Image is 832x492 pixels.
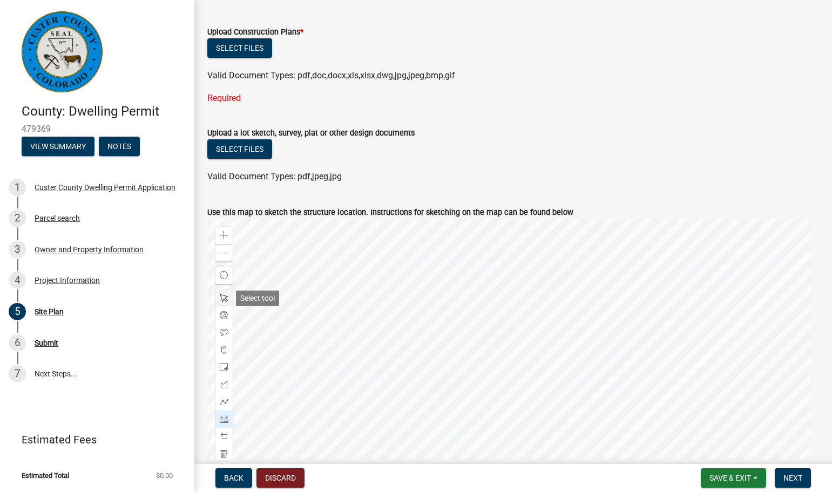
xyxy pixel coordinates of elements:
span: Next [783,474,802,482]
div: 6 [9,334,26,352]
span: Back [224,474,243,482]
div: Project Information [35,277,100,284]
div: 3 [9,241,26,258]
button: Discard [256,468,305,488]
span: Estimated Total [22,472,69,479]
div: Zoom in [215,227,233,244]
span: $0.00 [156,472,173,479]
wm-modal-confirm: Notes [99,143,140,151]
wm-modal-confirm: Summary [22,143,94,151]
div: 1 [9,179,26,196]
a: Estimated Fees [9,429,177,450]
div: 4 [9,272,26,289]
div: Parcel search [35,214,80,222]
div: Site Plan [35,308,64,315]
h4: County: Dwelling Permit [22,104,186,119]
span: Valid Document Types: pdf,doc,docx,xls,xlsx,dwg,jpg,jpeg,bmp,gif [207,70,455,80]
div: Custer County Dwelling Permit Application [35,184,175,191]
div: 2 [9,210,26,227]
div: Required [207,92,819,105]
button: Select files [207,139,272,159]
div: Submit [35,339,58,347]
span: Save & Exit [709,474,751,482]
img: Custer County, Colorado [22,11,103,92]
div: 5 [9,303,26,320]
button: Next [775,468,811,488]
div: Owner and Property Information [35,246,144,253]
button: Save & Exit [701,468,766,488]
span: Valid Document Types: pdf,jpeg,jpg [207,171,342,181]
span: 479369 [22,124,173,134]
button: Select files [207,38,272,58]
button: Back [215,468,252,488]
label: Upload a lot sketch, survey, plat or other design documents [207,130,415,137]
label: Upload Construction Plans [207,29,303,36]
div: Find my location [215,267,233,284]
div: 7 [9,365,26,382]
button: Notes [99,137,140,156]
button: View Summary [22,137,94,156]
label: Use this map to sketch the structure location. Instructions for sketching on the map can be found... [207,209,573,217]
div: Select tool [236,291,279,306]
div: Zoom out [215,244,233,261]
